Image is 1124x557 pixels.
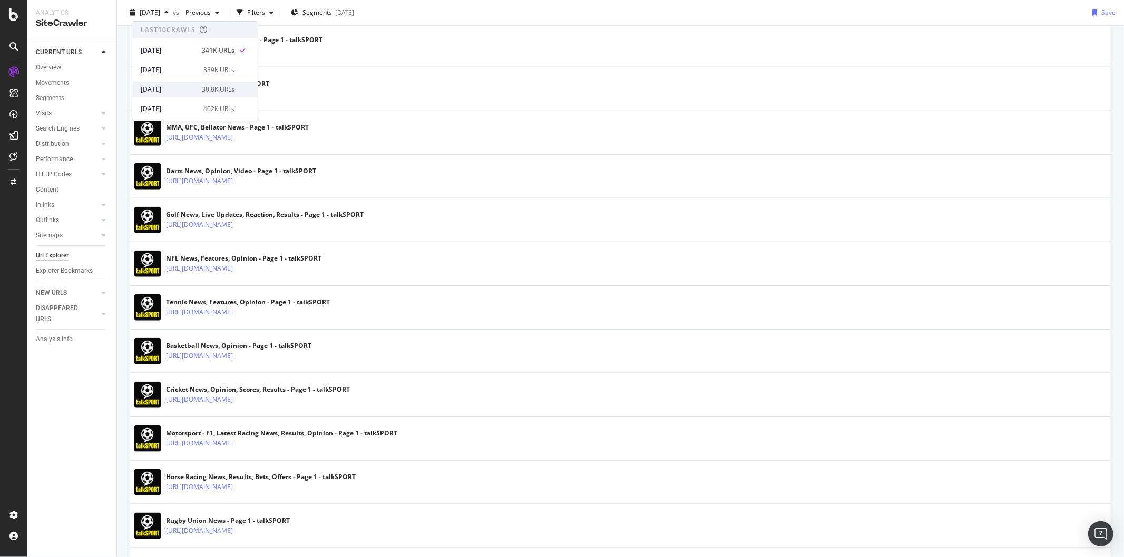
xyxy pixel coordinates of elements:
a: HTTP Codes [36,169,99,180]
div: [DATE] [141,46,196,55]
div: Filters [247,8,265,17]
span: Segments [302,8,332,17]
div: Cricket News, Opinion, Scores, Results - Page 1 - talkSPORT [166,385,350,394]
div: Tennis News, Features, Opinion - Page 1 - talkSPORT [166,297,330,307]
a: Performance [36,154,99,165]
div: Segments [36,93,64,104]
div: MMA, UFC, Bellator News - Page 1 - talkSPORT [166,123,309,132]
div: Url Explorer [36,250,69,261]
a: Outlinks [36,215,99,226]
a: [URL][DOMAIN_NAME] [166,307,233,317]
a: [URL][DOMAIN_NAME] [166,525,233,536]
div: [DATE] [141,85,196,94]
a: DISAPPEARED URLS [36,303,99,325]
a: Movements [36,77,109,88]
a: CURRENT URLS [36,47,99,58]
div: Analytics [36,8,108,17]
div: Visits [36,108,52,119]
img: main image [134,338,161,364]
a: Distribution [36,138,99,150]
a: Sitemaps [36,230,99,241]
a: [URL][DOMAIN_NAME] [166,482,233,492]
a: [URL][DOMAIN_NAME] [166,132,233,143]
div: Movements [36,77,69,88]
div: Analysis Info [36,334,73,345]
a: Visits [36,108,99,119]
div: Open Intercom Messenger [1088,521,1113,546]
a: Overview [36,62,109,73]
span: 2025 Aug. 24th [140,8,160,17]
a: Url Explorer [36,250,109,261]
div: Darts News, Opinion, Video - Page 1 - talkSPORT [166,166,316,176]
a: NEW URLS [36,287,99,299]
a: [URL][DOMAIN_NAME] [166,263,233,274]
div: Explorer Bookmarks [36,265,93,276]
span: vs [173,8,181,17]
a: Segments [36,93,109,104]
div: 30.8K URLs [202,85,234,94]
a: Analysis Info [36,334,109,345]
div: Golf News, Live Updates, Reaction, Results - Page 1 - talkSPORT [166,210,364,220]
div: Last 10 Crawls [141,25,196,34]
div: Motorsport - F1, Latest Racing News, Results, Opinion - Page 1 - talkSPORT [166,429,397,438]
a: [URL][DOMAIN_NAME] [166,176,233,186]
a: [URL][DOMAIN_NAME] [166,438,233,449]
div: Horse Racing News, Results, Bets, Offers - Page 1 - talkSPORT [166,472,356,482]
img: main image [134,207,161,233]
button: Save [1088,4,1116,21]
div: Sitemaps [36,230,63,241]
div: Outlinks [36,215,59,226]
img: main image [134,294,161,321]
div: CURRENT URLS [36,47,82,58]
img: main image [134,382,161,408]
div: DISAPPEARED URLS [36,303,89,325]
a: [URL][DOMAIN_NAME] [166,220,233,230]
img: main image [134,469,161,495]
div: Content [36,184,58,195]
a: [URL][DOMAIN_NAME] [166,351,233,361]
img: main image [134,163,161,190]
div: NEW URLS [36,287,67,299]
a: Content [36,184,109,195]
div: [DATE] [335,8,354,17]
div: 341K URLs [202,46,234,55]
div: Distribution [36,138,69,150]
div: Basketball News, Opinion - Page 1 - talkSPORT [166,341,311,351]
div: 339K URLs [203,65,234,75]
div: Performance [36,154,73,165]
img: main image [134,513,161,539]
button: Filters [232,4,278,21]
button: Previous [181,4,223,21]
img: main image [134,425,161,452]
span: Previous [181,8,211,17]
img: main image [134,120,161,146]
button: Segments[DATE] [287,4,358,21]
div: 402K URLs [203,104,234,114]
div: [DATE] [141,65,197,75]
div: NFL News, Features, Opinion - Page 1 - talkSPORT [166,254,321,263]
a: Inlinks [36,200,99,211]
div: Rugby Union News - Page 1 - talkSPORT [166,516,290,525]
div: Save [1101,8,1116,17]
div: Inlinks [36,200,54,211]
div: [DATE] [141,104,197,114]
a: Search Engines [36,123,99,134]
div: HTTP Codes [36,169,72,180]
a: [URL][DOMAIN_NAME] [166,394,233,405]
div: Search Engines [36,123,80,134]
a: Explorer Bookmarks [36,265,109,276]
button: [DATE] [125,4,173,21]
div: Overview [36,62,61,73]
img: main image [134,251,161,277]
div: SiteCrawler [36,17,108,29]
